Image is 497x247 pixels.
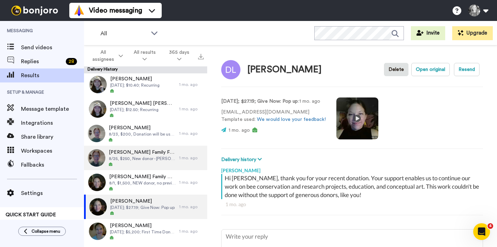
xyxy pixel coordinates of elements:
img: vm-color.svg [73,5,85,16]
a: [PERSON_NAME][DATE]; $5,200; First Time Donor, General Fund1 mo. ago [84,219,207,244]
a: [PERSON_NAME][DATE]; $27.19; Give Now: Pop up1 mo. ago [84,195,207,219]
button: Export all results that match these filters now. [196,51,206,61]
img: Image of Daria Lytvynenko [221,60,240,79]
img: 35abdbbd-f426-47ee-9259-159c9b717f2e-thumb.jpg [89,223,106,240]
button: 365 days [162,46,196,66]
span: Fallbacks [21,161,84,169]
div: 28 [66,58,77,65]
span: 1 mo. ago [229,128,250,133]
span: [DATE]; $27.19; Give Now: Pop up [110,205,175,210]
button: Resend [454,63,479,76]
span: Message template [21,105,84,113]
p: : 1 mo. ago [221,98,326,105]
span: [DATE]; $10.40; Recurring [110,82,160,88]
a: [PERSON_NAME] Family Fund8/25, $250, New donor - [PERSON_NAME] was [PERSON_NAME] earth month keyn... [84,146,207,170]
div: 1 mo. ago [179,106,204,112]
span: [PERSON_NAME] [PERSON_NAME] [110,100,176,107]
span: Collapse menu [31,228,60,234]
a: [PERSON_NAME][DATE]; $10.40; Recurring1 mo. ago [84,72,207,97]
span: 4 [488,223,493,229]
span: Integrations [21,119,84,127]
span: [PERSON_NAME] Family Fund [109,149,176,156]
div: 1 mo. ago [179,180,204,185]
button: Open original [411,63,450,76]
img: 962eb7b0-c5d4-4093-93b5-e18b74b60608-thumb.jpg [88,149,105,167]
button: Upgrade [452,26,493,40]
div: 1 mo. ago [179,228,204,234]
span: [PERSON_NAME] [110,198,175,205]
div: 1 mo. ago [179,82,204,87]
span: Send videos [21,43,84,52]
a: [PERSON_NAME]8/23, $200, Donation will be used for a fancy pair of binoculars to view bison! [PER... [84,121,207,146]
img: c99ade79-9a01-42d9-a53b-70e111632b8d-thumb.jpg [88,174,106,191]
img: export.svg [198,54,204,59]
button: Delete [384,63,408,76]
button: Collapse menu [18,227,66,236]
button: All assignees [85,46,127,66]
button: Invite [411,26,445,40]
span: [DATE]; $12.50; Recurring [110,107,176,112]
span: Video messaging [89,6,142,15]
span: Replies [21,57,63,66]
div: [PERSON_NAME] [221,164,483,174]
div: Hi [PERSON_NAME], thank you for your recent donation. Your support enables us to continue our wor... [225,174,481,199]
a: We would love your feedback! [257,117,326,122]
iframe: Intercom live chat [473,223,490,240]
div: 1 mo. ago [179,131,204,136]
span: 8/1, $1,500, NEW donor, no previous connection - Introduce org and try to find out more information [109,180,176,186]
span: Workspaces [21,147,84,155]
img: bj-logo-header-white.svg [8,6,61,15]
img: e42371f6-d54d-4f5d-aee6-78a6dd177970-thumb.jpg [89,76,107,93]
span: 8/23, $200, Donation will be used for a fancy pair of binoculars to view bison! [PERSON_NAME] is ... [109,131,176,137]
span: All assignees [90,49,117,63]
div: 1 mo. ago [179,155,204,161]
span: [PERSON_NAME] [109,124,176,131]
img: e7e3d794-6590-463b-ba26-240ce4aeb674-thumb.jpg [88,125,105,142]
div: Delivery History [84,66,207,73]
a: [PERSON_NAME] [PERSON_NAME][DATE]; $12.50; Recurring1 mo. ago [84,97,207,121]
span: 8/25, $250, New donor - [PERSON_NAME] was [PERSON_NAME] earth month keynote speaker and [PERSON_N... [109,156,176,161]
span: [DATE]; $5,200; First Time Donor, General Fund [110,229,176,235]
span: [PERSON_NAME] [110,222,176,229]
span: Settings [21,189,84,197]
span: [PERSON_NAME] [110,75,160,82]
span: Results [21,71,84,80]
button: All results [127,46,162,66]
span: QUICK START GUIDE [6,212,56,217]
img: 5272c9f9-1ccb-4b3b-9447-f6faf43c7d67-thumb.jpg [89,100,106,118]
button: Delivery history [221,156,264,164]
strong: [DATE]; $27.19; Give Now: Pop up [221,99,298,104]
a: [PERSON_NAME] Family Giving8/1, $1,500, NEW donor, no previous connection - Introduce org and try... [84,170,207,195]
img: f94b11e5-2fa6-43b2-8012-ef24d070e2cd-thumb.jpg [89,198,107,216]
p: [EMAIL_ADDRESS][DOMAIN_NAME] Template used: [221,109,326,123]
div: 1 mo. ago [179,204,204,210]
div: [PERSON_NAME] [247,65,322,75]
span: Share library [21,133,84,141]
span: All [100,29,147,38]
span: [PERSON_NAME] Family Giving [109,173,176,180]
div: 1 mo. ago [225,201,479,208]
